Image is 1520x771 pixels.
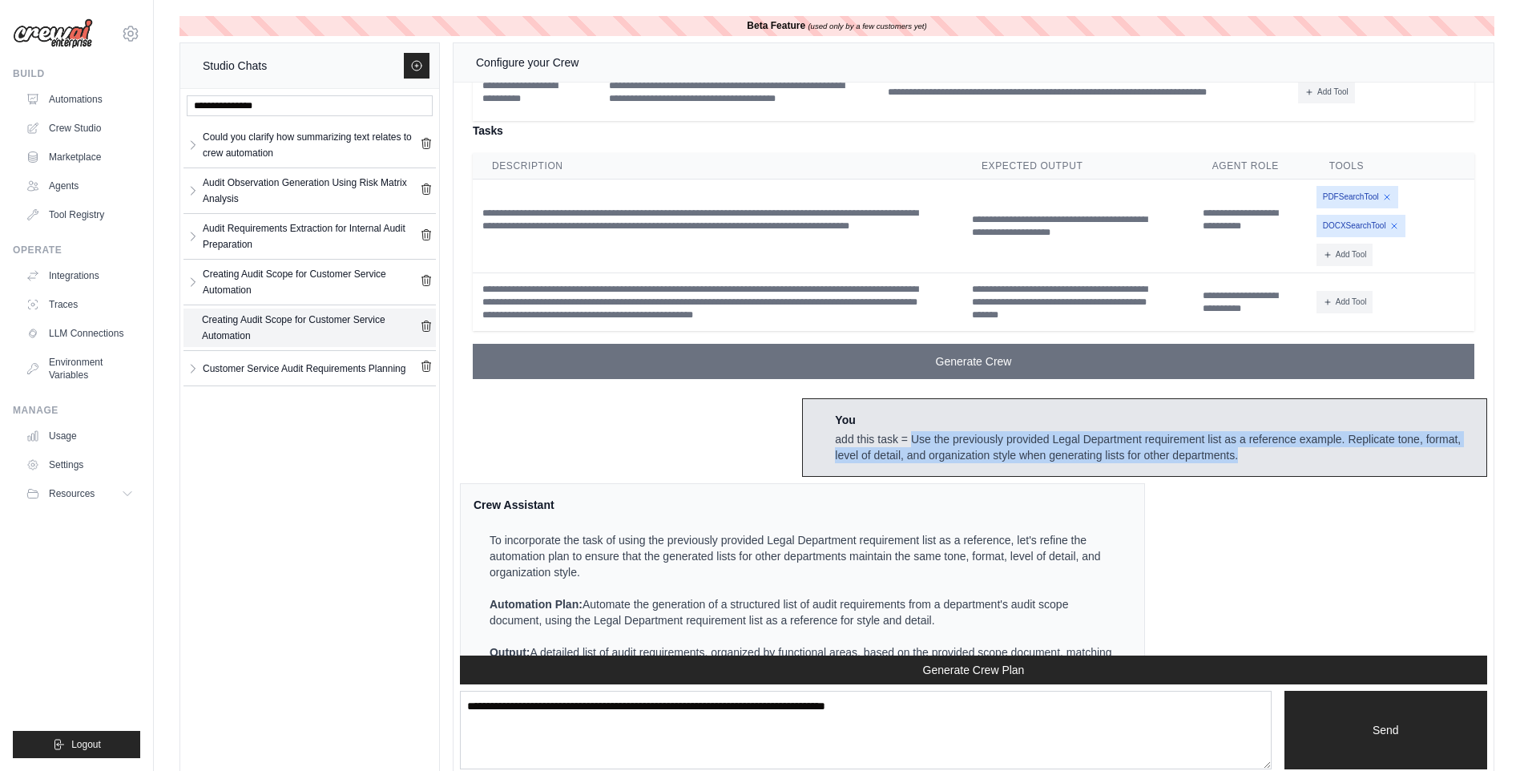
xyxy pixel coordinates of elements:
[203,266,420,298] div: Creating Audit Scope for Customer Service Automation
[71,738,101,751] span: Logout
[1316,215,1405,237] span: DOCXSearchTool
[19,423,140,449] a: Usage
[490,646,530,659] strong: Output:
[808,22,926,30] i: (used only by a few customers yet)
[49,487,95,500] span: Resources
[490,532,1112,580] p: To incorporate the task of using the previously provided Legal Department requirement list as a r...
[200,357,420,379] a: Customer Service Audit Requirements Planning
[1316,291,1373,313] button: Add Tool
[13,18,93,49] img: Logo
[490,598,583,611] strong: Automation Plan:
[1284,691,1487,769] button: Send
[1193,153,1310,180] th: Agent Role
[1298,81,1355,103] button: Add Tool
[19,202,140,228] a: Tool Registry
[835,431,1474,463] div: add this task = Use the previously provided Legal Department requirement list as a reference exam...
[474,497,1112,513] div: Crew Assistant
[202,312,420,344] div: Creating Audit Scope for Customer Service Automation
[203,220,420,252] div: Audit Requirements Extraction for Internal Audit Preparation
[835,412,1474,428] div: You
[19,452,140,478] a: Settings
[13,731,140,758] button: Logout
[473,153,962,180] th: Description
[473,121,1474,140] h4: Tasks
[747,20,805,31] b: Beta Feature
[199,312,420,344] a: Creating Audit Scope for Customer Service Automation
[203,129,420,161] div: Could you clarify how summarizing text relates to crew automation
[200,266,420,298] a: Creating Audit Scope for Customer Service Automation
[200,175,420,207] a: Audit Observation Generation Using Risk Matrix Analysis
[19,87,140,112] a: Automations
[19,115,140,141] a: Crew Studio
[19,321,140,346] a: LLM Connections
[476,53,579,72] div: Configure your Crew
[203,361,405,377] div: Customer Service Audit Requirements Planning
[936,353,1012,369] span: Generate Crew
[203,56,267,75] div: Studio Chats
[1310,153,1474,180] th: Tools
[460,656,1487,684] button: Generate Crew Plan
[19,481,140,507] button: Resources
[200,129,420,161] a: Could you clarify how summarizing text relates to crew automation
[962,153,1193,180] th: Expected Output
[490,596,1112,628] p: Automate the generation of a structured list of audit requirements from a department's audit scop...
[13,404,140,417] div: Manage
[19,263,140,289] a: Integrations
[473,344,1474,379] button: Generate Crew
[13,67,140,80] div: Build
[1316,244,1373,266] button: Add Tool
[203,175,420,207] div: Audit Observation Generation Using Risk Matrix Analysis
[19,292,140,317] a: Traces
[1316,186,1398,208] span: PDFSearchTool
[19,173,140,199] a: Agents
[19,144,140,170] a: Marketplace
[200,220,420,252] a: Audit Requirements Extraction for Internal Audit Preparation
[19,349,140,388] a: Environment Variables
[13,244,140,256] div: Operate
[490,644,1112,676] p: A detailed list of audit requirements, organized by functional areas, based on the provided scope...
